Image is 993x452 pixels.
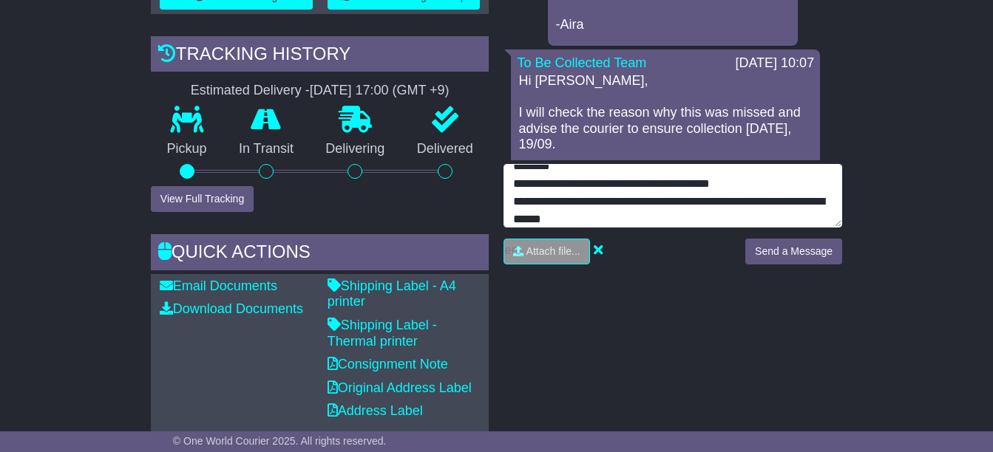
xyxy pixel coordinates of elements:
[518,73,813,201] p: Hi [PERSON_NAME], I will check the reason why this was missed and advise the courier to ensure co...
[310,83,450,99] div: [DATE] 17:00 (GMT +9)
[160,301,303,316] a: Download Documents
[151,141,223,157] p: Pickup
[517,55,646,70] a: To Be Collected Team
[173,435,387,447] span: © One World Courier 2025. All rights reserved.
[151,36,489,76] div: Tracking history
[310,141,401,157] p: Delivering
[151,234,489,274] div: Quick Actions
[223,141,309,157] p: In Transit
[151,186,254,212] button: View Full Tracking
[328,380,472,395] a: Original Address Label
[328,403,423,418] a: Address Label
[328,318,437,349] a: Shipping Label - Thermal printer
[328,278,456,309] a: Shipping Label - A4 printer
[151,83,489,99] div: Estimated Delivery -
[160,278,277,293] a: Email Documents
[328,357,448,371] a: Consignment Note
[735,55,814,72] div: [DATE] 10:07
[401,141,489,157] p: Delivered
[745,239,842,264] button: Send a Message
